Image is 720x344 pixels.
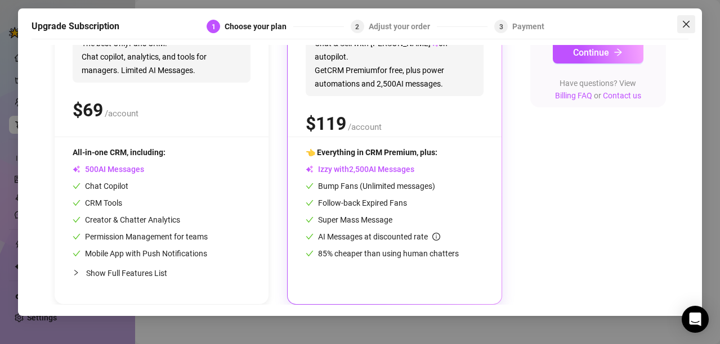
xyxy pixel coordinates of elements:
span: Mobile App with Push Notifications [73,249,207,258]
span: CRM Tools [73,198,122,207]
span: check [306,182,314,190]
span: close [682,20,691,29]
span: 1 [212,23,216,31]
a: Contact us [603,91,641,100]
a: Billing FAQ [555,91,592,100]
span: $ [73,99,103,121]
span: 👈 Everything in CRM Premium, plus: [306,148,437,157]
span: check [73,233,81,241]
span: Izzy with AI Messages [306,165,414,174]
span: /account [348,122,382,132]
span: Chat & Sell with [PERSON_NAME] on autopilot. Get CRM Premium for free, plus power automations and... [306,31,484,96]
div: Show Full Features List [73,260,251,286]
div: Choose your plan [225,20,293,33]
span: check [73,216,81,224]
span: check [73,250,81,257]
span: All-in-one CRM, including: [73,148,166,157]
span: check [73,199,81,207]
button: Continuearrow-right [553,41,643,64]
span: check [306,216,314,224]
span: AI Messages at discounted rate [318,232,440,241]
span: Have questions? View or [555,79,641,100]
span: Bump Fans (Unlimited messages) [306,182,435,191]
span: check [306,250,314,257]
span: Show Full Features List [86,269,167,278]
span: arrow-right [614,48,623,57]
span: Close [677,20,695,29]
span: $ [306,113,346,134]
span: 2 [355,23,359,31]
span: The best OnlyFans CRM. Chat copilot, analytics, and tools for managers. Limited AI Messages. [73,31,251,83]
span: check [306,233,314,241]
h5: Upgrade Subscription [32,20,119,33]
span: 85% cheaper than using human chatters [306,249,459,258]
span: Creator & Chatter Analytics [73,215,180,224]
div: Adjust your order [369,20,437,33]
span: collapsed [73,269,79,276]
button: Close [677,15,695,33]
span: Chat Copilot [73,182,128,191]
span: Super Mass Message [306,215,392,224]
span: check [73,182,81,190]
span: Continue [573,47,609,58]
div: Payment [512,20,544,33]
span: Follow-back Expired Fans [306,198,407,207]
div: Open Intercom Messenger [682,306,709,333]
span: Permission Management for teams [73,232,208,241]
span: 3 [499,23,503,31]
span: AI Messages [73,165,144,174]
span: info-circle [432,233,440,241]
span: check [306,199,314,207]
span: /account [105,108,138,119]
